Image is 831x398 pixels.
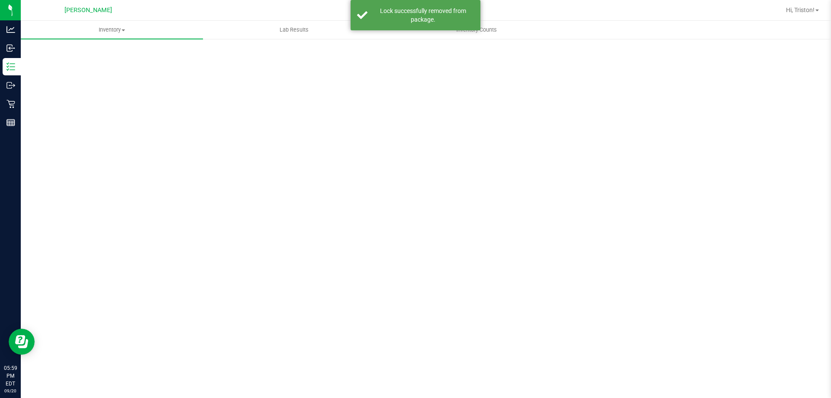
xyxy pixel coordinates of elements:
a: Lab Results [203,21,385,39]
div: Lock successfully removed from package. [372,6,474,24]
span: Inventory [21,26,203,34]
inline-svg: Analytics [6,25,15,34]
inline-svg: Inbound [6,44,15,52]
inline-svg: Retail [6,100,15,108]
inline-svg: Outbound [6,81,15,90]
span: [PERSON_NAME] [64,6,112,14]
p: 09/20 [4,388,17,394]
iframe: Resource center [9,329,35,355]
p: 05:59 PM EDT [4,364,17,388]
span: Lab Results [268,26,320,34]
inline-svg: Inventory [6,62,15,71]
inline-svg: Reports [6,118,15,127]
a: Inventory [21,21,203,39]
span: Hi, Triston! [786,6,815,13]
